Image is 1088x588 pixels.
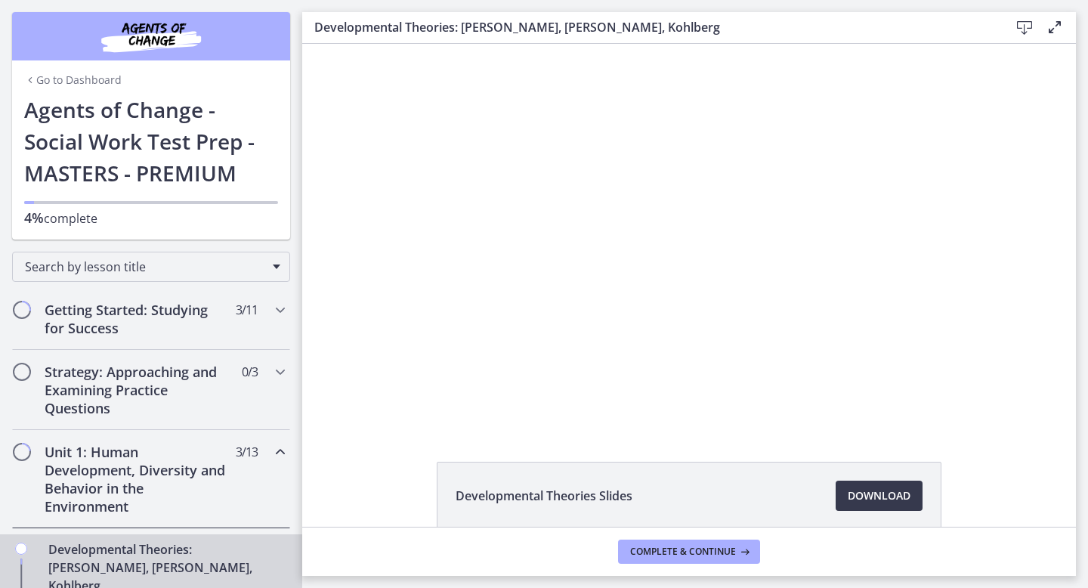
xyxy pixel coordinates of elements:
span: Complete & continue [630,546,736,558]
div: Search by lesson title [12,252,290,282]
p: complete [24,209,278,227]
a: Download [836,481,923,511]
span: 3 / 13 [236,443,258,461]
span: Developmental Theories Slides [456,487,632,505]
span: 0 / 3 [242,363,258,381]
img: Agents of Change [60,18,242,54]
h2: Unit 1: Human Development, Diversity and Behavior in the Environment [45,443,229,515]
span: Search by lesson title [25,258,265,275]
h1: Agents of Change - Social Work Test Prep - MASTERS - PREMIUM [24,94,278,189]
h3: Developmental Theories: [PERSON_NAME], [PERSON_NAME], Kohlberg [314,18,985,36]
a: Go to Dashboard [24,73,122,88]
h2: Getting Started: Studying for Success [45,301,229,337]
span: Download [848,487,910,505]
span: 3 / 11 [236,301,258,319]
button: Complete & continue [618,540,760,564]
span: 4% [24,209,44,227]
iframe: Video Lesson [302,44,1076,427]
h2: Strategy: Approaching and Examining Practice Questions [45,363,229,417]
